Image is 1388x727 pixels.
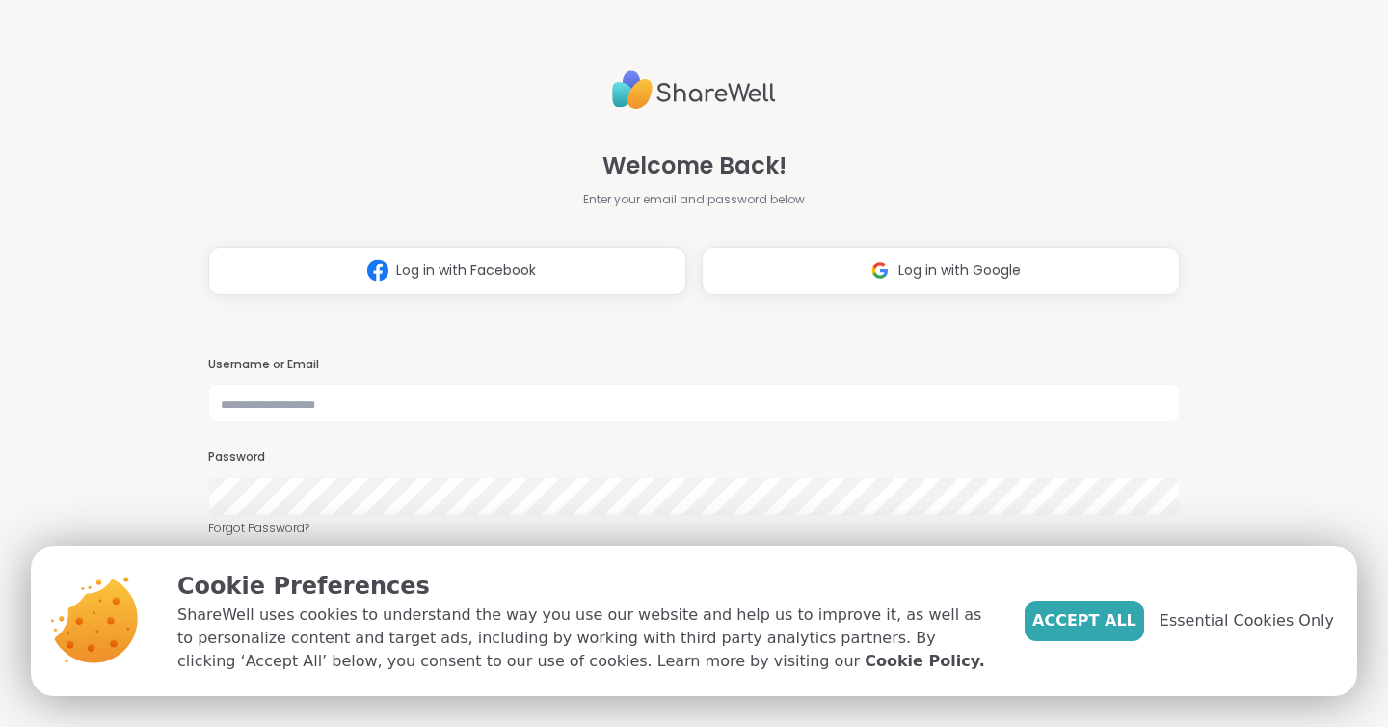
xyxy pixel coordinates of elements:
p: Cookie Preferences [177,569,994,604]
button: Log in with Facebook [208,247,686,295]
img: ShareWell Logomark [862,253,898,288]
span: Enter your email and password below [583,191,805,208]
img: ShareWell Logo [612,63,776,118]
a: Cookie Policy. [865,650,984,673]
a: Forgot Password? [208,520,1180,537]
img: ShareWell Logomark [360,253,396,288]
span: Log in with Facebook [396,260,536,281]
span: Accept All [1032,609,1136,633]
h3: Username or Email [208,357,1180,373]
span: Welcome Back! [602,148,787,183]
h3: Password [208,449,1180,466]
button: Accept All [1025,601,1144,641]
p: ShareWell uses cookies to understand the way you use our website and help us to improve it, as we... [177,604,994,673]
button: Log in with Google [702,247,1180,295]
span: Essential Cookies Only [1160,609,1334,633]
span: Log in with Google [898,260,1021,281]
